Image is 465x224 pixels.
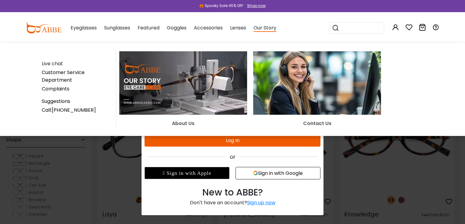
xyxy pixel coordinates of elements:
img: About Us [119,51,247,115]
div: About Us [119,120,247,127]
a: Call:[PHONE_NUMBER] [42,107,96,114]
span: Sunglasses [104,24,130,31]
div: Sign in with Apple [3,129,88,141]
div: Subscribe to our notifications for the latest news and updates. You can disable anytime. [47,7,160,21]
label: Remember me [3,83,46,91]
div: Live chat [42,60,113,67]
div: Don't have an account? [3,161,179,169]
span: Lenses [230,24,246,31]
div: Shop now [247,3,266,8]
div: Contact Us [253,120,381,127]
button: Later [90,32,118,47]
span: Goggles [167,24,187,31]
img: Contact Us [253,51,381,115]
div: New to ABBE? [3,148,179,161]
div: or [3,115,179,123]
img: abbeglasses.com [26,22,61,33]
img: notification icon [22,7,47,32]
span: Eyeglasses [71,24,97,31]
a: Shop now [244,3,266,8]
span: Our Story [253,24,276,32]
div: Forgot Password? [136,83,179,91]
button: Sign in with Google [94,129,179,142]
div: Sign up now [106,161,134,168]
button: Log In [3,97,179,109]
button: Subscribe [121,32,160,47]
a: Contact Us [253,79,381,127]
div: Password [3,55,179,66]
span: Accessories [194,24,223,31]
a: About Us [119,79,247,127]
a: Suggestions [42,98,70,105]
a: Complaints [42,85,69,92]
a: Customer Service Department [42,69,85,83]
div: 🎃 Spooky Sale 45% Off! [199,3,243,8]
span: Featured [138,24,159,31]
